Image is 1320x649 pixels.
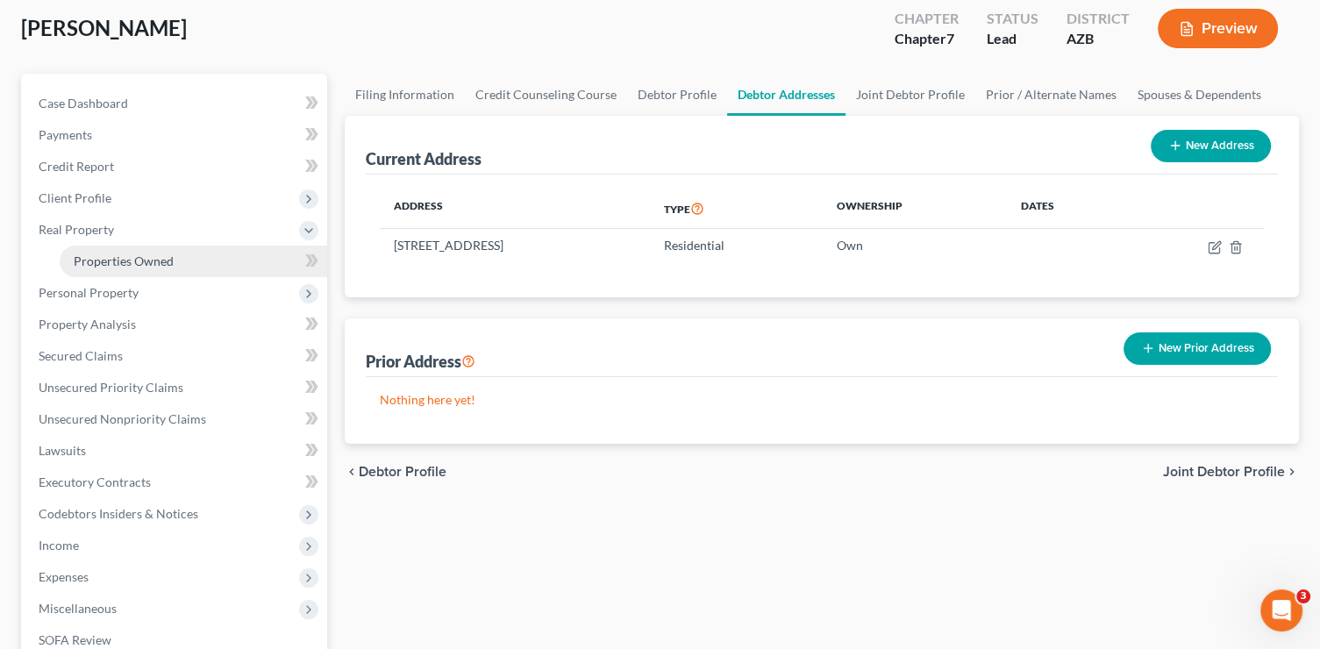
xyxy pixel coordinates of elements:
[823,189,1006,229] th: Ownership
[25,435,327,467] a: Lawsuits
[895,9,959,29] div: Chapter
[1158,9,1278,48] button: Preview
[74,253,174,268] span: Properties Owned
[39,538,79,553] span: Income
[39,506,198,521] span: Codebtors Insiders & Notices
[1296,589,1310,603] span: 3
[25,340,327,372] a: Secured Claims
[39,159,114,174] span: Credit Report
[359,465,446,479] span: Debtor Profile
[1067,9,1130,29] div: District
[39,285,139,300] span: Personal Property
[39,190,111,205] span: Client Profile
[39,317,136,332] span: Property Analysis
[1260,589,1302,631] iframe: Intercom live chat
[987,29,1038,49] div: Lead
[25,372,327,403] a: Unsecured Priority Claims
[1285,465,1299,479] i: chevron_right
[39,569,89,584] span: Expenses
[21,15,187,40] span: [PERSON_NAME]
[39,632,111,647] span: SOFA Review
[345,465,446,479] button: chevron_left Debtor Profile
[649,229,823,262] td: Residential
[25,88,327,119] a: Case Dashboard
[366,148,482,169] div: Current Address
[60,246,327,277] a: Properties Owned
[39,222,114,237] span: Real Property
[39,411,206,426] span: Unsecured Nonpriority Claims
[39,127,92,142] span: Payments
[649,189,823,229] th: Type
[39,348,123,363] span: Secured Claims
[1163,465,1285,479] span: Joint Debtor Profile
[1127,74,1272,116] a: Spouses & Dependents
[975,74,1127,116] a: Prior / Alternate Names
[465,74,627,116] a: Credit Counseling Course
[366,351,475,372] div: Prior Address
[25,403,327,435] a: Unsecured Nonpriority Claims
[345,465,359,479] i: chevron_left
[25,119,327,151] a: Payments
[25,309,327,340] a: Property Analysis
[25,151,327,182] a: Credit Report
[25,467,327,498] a: Executory Contracts
[1006,189,1126,229] th: Dates
[987,9,1038,29] div: Status
[1163,465,1299,479] button: Joint Debtor Profile chevron_right
[39,474,151,489] span: Executory Contracts
[380,391,1264,409] p: Nothing here yet!
[1151,130,1271,162] button: New Address
[39,96,128,111] span: Case Dashboard
[39,443,86,458] span: Lawsuits
[39,601,117,616] span: Miscellaneous
[380,229,649,262] td: [STREET_ADDRESS]
[380,189,649,229] th: Address
[895,29,959,49] div: Chapter
[727,74,846,116] a: Debtor Addresses
[846,74,975,116] a: Joint Debtor Profile
[627,74,727,116] a: Debtor Profile
[39,380,183,395] span: Unsecured Priority Claims
[946,30,954,46] span: 7
[1067,29,1130,49] div: AZB
[1124,332,1271,365] button: New Prior Address
[823,229,1006,262] td: Own
[345,74,465,116] a: Filing Information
